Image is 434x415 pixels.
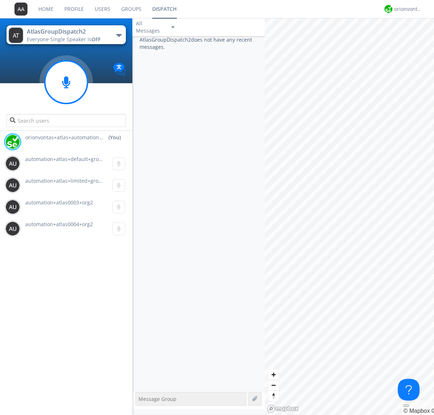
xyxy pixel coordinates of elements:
img: 373638.png [5,156,20,171]
img: 373638.png [5,221,20,236]
input: Search users [7,114,125,127]
span: automation+atlas0003+org2 [25,199,93,206]
span: orionvontas+atlas+automation+org2 [25,134,105,141]
div: AtlasGroupDispatch2 [27,27,108,36]
div: Everyone · [27,36,108,43]
img: 373638.png [5,200,20,214]
div: AtlasGroupDispatch2 does not have any recent messages. [132,36,265,392]
span: OFF [92,36,101,43]
a: Mapbox [403,408,430,414]
button: Zoom out [268,380,279,390]
span: automation+atlas0004+org2 [25,221,93,228]
img: 29d36aed6fa347d5a1537e7736e6aa13 [5,135,20,149]
button: Zoom in [268,369,279,380]
a: Mapbox logo [267,405,299,413]
button: AtlasGroupDispatch2Everyone·Single Speaker isOFF [7,25,125,44]
span: automation+atlas+default+group+org2 [25,156,119,162]
img: 29d36aed6fa347d5a1537e7736e6aa13 [384,5,392,13]
img: caret-down-sm.svg [171,26,174,28]
span: Reset bearing to north [268,391,279,401]
div: orionvontas+atlas+automation+org2 [394,5,421,13]
img: 373638.png [9,27,23,43]
span: Single Speaker is [50,36,101,43]
button: Reset bearing to north [268,390,279,401]
div: (You) [109,134,121,141]
button: Toggle attribution [403,405,409,407]
img: 373638.png [14,3,27,16]
div: All Messages [136,20,165,34]
img: 373638.png [5,178,20,192]
iframe: Toggle Customer Support [398,379,420,401]
span: automation+atlas+limited+groups+org2 [25,177,121,184]
img: Translation enabled [113,63,126,76]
